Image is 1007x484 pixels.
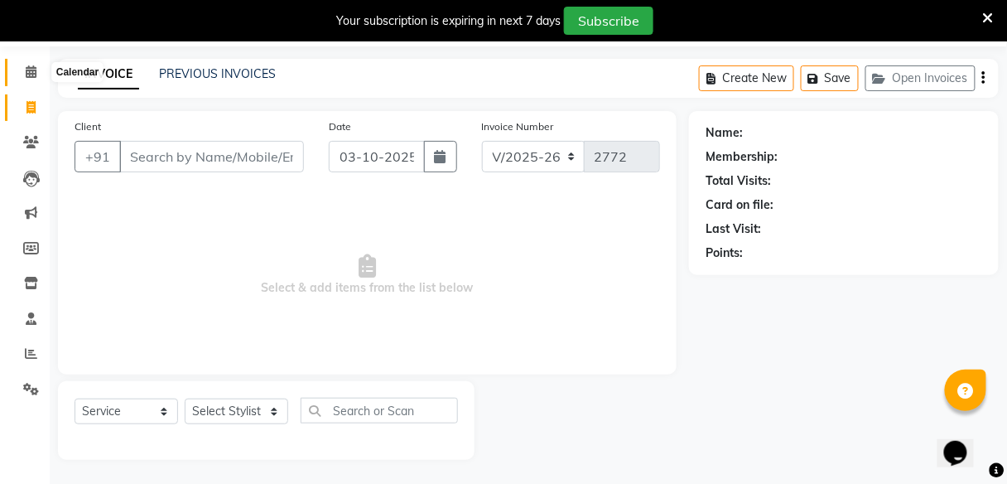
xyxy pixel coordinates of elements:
input: Search or Scan [301,398,458,423]
div: Last Visit: [706,220,761,238]
label: Invoice Number [482,119,554,134]
input: Search by Name/Mobile/Email/Code [119,141,304,172]
button: Open Invoices [865,65,976,91]
a: PREVIOUS INVOICES [159,66,276,81]
button: +91 [75,141,121,172]
div: Your subscription is expiring in next 7 days [336,12,561,30]
div: Calendar [52,62,103,82]
span: Select & add items from the list below [75,192,660,358]
div: Total Visits: [706,172,771,190]
label: Client [75,119,101,134]
label: Date [329,119,351,134]
button: Create New [699,65,794,91]
div: Name: [706,124,743,142]
button: Subscribe [564,7,653,35]
div: Card on file: [706,196,773,214]
button: Save [801,65,859,91]
iframe: chat widget [937,418,990,467]
div: Points: [706,244,743,262]
div: Membership: [706,148,778,166]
